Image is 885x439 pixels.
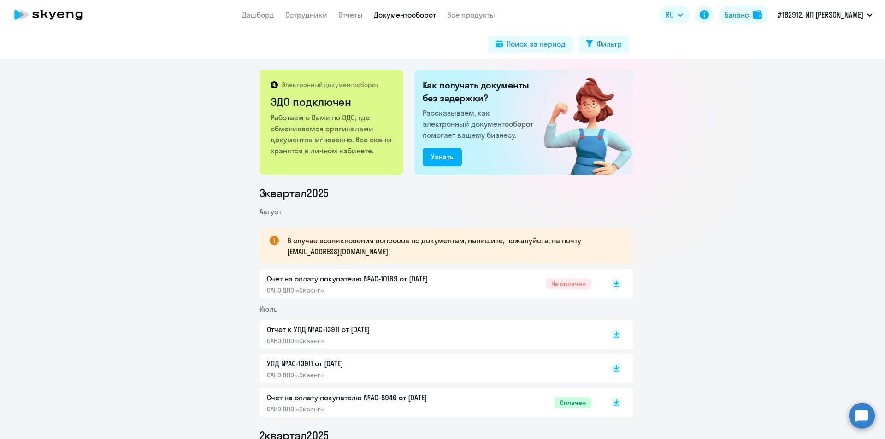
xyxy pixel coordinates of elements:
[271,112,394,156] p: Работаем с Вами по ЭДО, где обмениваемся оригиналами документов мгновенно. Все сканы хранятся в л...
[773,4,877,26] button: #182912, ИП [PERSON_NAME]
[287,235,616,257] p: В случае возникновения вопросов по документам, напишите, пожалуйста, на почту [EMAIL_ADDRESS][DOM...
[507,38,566,49] div: Поиск за период
[260,304,277,314] span: Июль
[447,10,495,19] a: Все продукты
[374,10,436,19] a: Документооборот
[423,107,537,140] p: Рассказываем, как электронный документооборот помогает вашему бизнесу.
[666,9,674,20] span: RU
[753,10,762,19] img: balance
[282,81,378,89] p: Электронный документооборот
[431,151,454,162] div: Узнать
[267,392,460,403] p: Счет на оплату покупателю №AC-8946 от [DATE]
[267,392,591,413] a: Счет на оплату покупателю №AC-8946 от [DATE]ОАНО ДПО «Скаенг»Оплачен
[555,397,591,408] span: Оплачен
[267,273,591,294] a: Счет на оплату покупателю №AC-10169 от [DATE]ОАНО ДПО «Скаенг»Не оплачен
[267,273,460,284] p: Счет на оплату покупателю №AC-10169 от [DATE]
[488,36,573,53] button: Поиск за период
[242,10,274,19] a: Дашборд
[423,79,537,105] h2: Как получать документы без задержки?
[267,358,460,369] p: УПД №AC-13911 от [DATE]
[271,94,394,109] h2: ЭДО подключен
[725,9,749,20] div: Баланс
[267,337,460,345] p: ОАНО ДПО «Скаенг»
[597,38,622,49] div: Фильтр
[267,358,591,379] a: УПД №AC-13911 от [DATE]ОАНО ДПО «Скаенг»
[285,10,327,19] a: Сотрудники
[267,286,460,294] p: ОАНО ДПО «Скаенг»
[546,278,591,289] span: Не оплачен
[578,36,629,53] button: Фильтр
[423,148,462,166] button: Узнать
[778,9,863,20] p: #182912, ИП [PERSON_NAME]
[267,371,460,379] p: ОАНО ДПО «Скаенг»
[260,207,282,216] span: Август
[267,324,591,345] a: Отчет к УПД №AC-13911 от [DATE]ОАНО ДПО «Скаенг»
[267,324,460,335] p: Отчет к УПД №AC-13911 от [DATE]
[338,10,363,19] a: Отчеты
[529,70,633,175] img: connected
[719,6,767,24] button: Балансbalance
[260,186,633,200] li: 3 квартал 2025
[659,6,690,24] button: RU
[267,405,460,413] p: ОАНО ДПО «Скаенг»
